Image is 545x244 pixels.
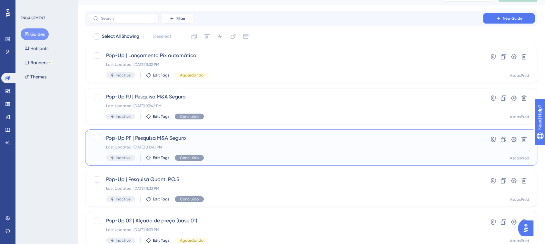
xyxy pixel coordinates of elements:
[106,134,465,142] span: Pop-Up PF | Pesquisa M&A Seguro
[116,114,131,119] span: Inactive
[106,176,465,183] span: Pop-Up | Pesquisa Quanti P.O.S
[21,57,58,68] button: BannersBETA
[180,155,199,160] span: Concluído
[147,31,177,42] button: Deselect
[146,238,170,243] button: Edit Tags
[180,238,203,243] span: Aguardando
[21,71,50,83] button: Themes
[510,197,529,202] div: AsaasProd
[180,197,199,202] span: Concluído
[153,73,170,78] span: Edit Tags
[146,155,170,160] button: Edit Tags
[106,227,465,232] div: Last Updated: [DATE] 11:33 PM
[483,13,535,24] button: New Guide
[146,73,170,78] button: Edit Tags
[49,61,54,64] div: BETA
[101,16,153,21] input: Search
[503,16,522,21] span: New Guide
[102,33,139,40] span: Select All Showing
[106,62,465,67] div: Last Updated: [DATE] 11:32 PM
[518,219,537,238] iframe: UserGuiding AI Assistant Launcher
[116,238,131,243] span: Inactive
[106,93,465,101] span: Pop-Up PJ | Pesquisa M&A Seguro
[153,197,170,202] span: Edit Tags
[153,238,170,243] span: Edit Tags
[21,15,45,21] div: ENGAGEMENT
[106,52,465,59] span: Pop-Up | Lançamento Pix automático
[510,114,529,119] div: AsaasProd
[153,155,170,160] span: Edit Tags
[153,33,171,40] span: Deselect
[21,28,49,40] button: Guides
[106,217,465,225] span: Pop-Up 02 | Alçada de preço (base 01)
[510,73,529,78] div: AsaasProd
[510,238,529,243] div: AsaasProd
[106,103,465,108] div: Last Updated: [DATE] 03:42 PM
[510,156,529,161] div: AsaasProd
[176,16,185,21] span: Filter
[180,114,199,119] span: Concluído
[116,155,131,160] span: Inactive
[116,73,131,78] span: Inactive
[146,114,170,119] button: Edit Tags
[180,73,203,78] span: Aguardando
[153,114,170,119] span: Edit Tags
[161,13,193,24] button: Filter
[106,186,465,191] div: Last Updated: [DATE] 11:33 PM
[116,197,131,202] span: Inactive
[15,2,40,9] span: Need Help?
[21,43,52,54] button: Hotspots
[106,145,465,150] div: Last Updated: [DATE] 03:40 PM
[146,197,170,202] button: Edit Tags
